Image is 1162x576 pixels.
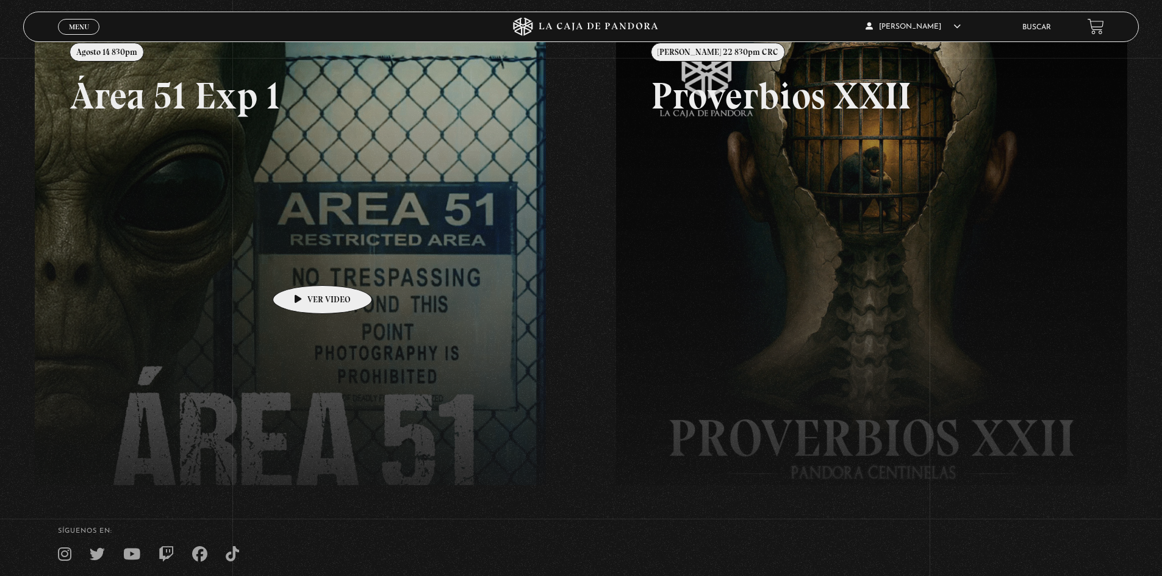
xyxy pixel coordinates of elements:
a: View your shopping cart [1088,18,1104,35]
h4: SÍguenos en: [58,528,1104,535]
span: Cerrar [65,34,93,42]
a: Buscar [1022,24,1051,31]
span: [PERSON_NAME] [866,23,961,30]
span: Menu [69,23,89,30]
